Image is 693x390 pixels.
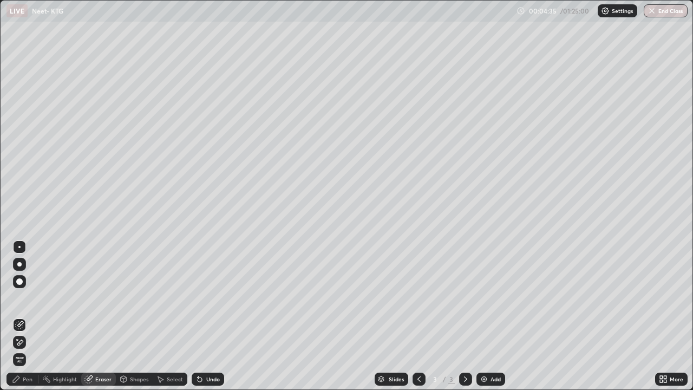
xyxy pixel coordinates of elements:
div: Highlight [53,376,77,382]
div: 3 [448,374,455,384]
div: Add [491,376,501,382]
img: add-slide-button [480,375,488,383]
div: More [670,376,683,382]
img: end-class-cross [648,6,656,15]
img: class-settings-icons [601,6,610,15]
div: Slides [389,376,404,382]
div: Eraser [95,376,112,382]
span: Erase all [14,356,25,363]
div: Undo [206,376,220,382]
p: Settings [612,8,633,14]
div: Shapes [130,376,148,382]
p: LIVE [10,6,24,15]
div: Select [167,376,183,382]
div: 3 [430,376,441,382]
p: Neet- KTG [32,6,63,15]
div: / [443,376,446,382]
div: Pen [23,376,32,382]
button: End Class [644,4,688,17]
